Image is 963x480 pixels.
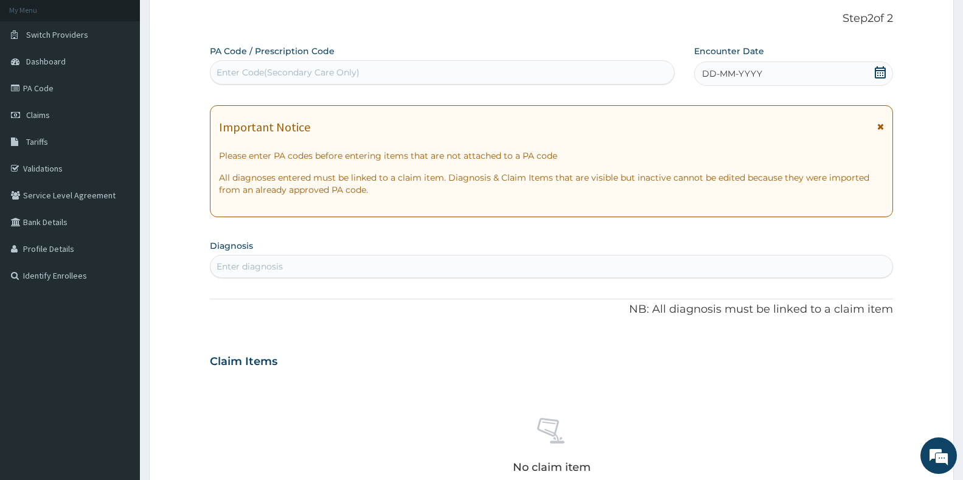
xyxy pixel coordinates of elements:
span: Tariffs [26,136,48,147]
p: All diagnoses entered must be linked to a claim item. Diagnosis & Claim Items that are visible bu... [219,172,884,196]
label: Diagnosis [210,240,253,252]
h3: Claim Items [210,355,277,369]
img: d_794563401_company_1708531726252_794563401 [23,61,49,91]
span: Claims [26,110,50,120]
span: We're online! [71,153,168,276]
label: PA Code / Prescription Code [210,45,335,57]
div: Minimize live chat window [200,6,229,35]
p: No claim item [513,461,591,473]
div: Enter diagnosis [217,260,283,273]
h1: Important Notice [219,120,310,134]
p: Please enter PA codes before entering items that are not attached to a PA code [219,150,884,162]
span: Dashboard [26,56,66,67]
p: NB: All diagnosis must be linked to a claim item [210,302,893,318]
span: DD-MM-YYYY [702,68,762,80]
p: Step 2 of 2 [210,12,893,26]
div: Enter Code(Secondary Care Only) [217,66,360,78]
span: Switch Providers [26,29,88,40]
label: Encounter Date [694,45,764,57]
div: Chat with us now [63,68,204,84]
textarea: Type your message and hit 'Enter' [6,332,232,375]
